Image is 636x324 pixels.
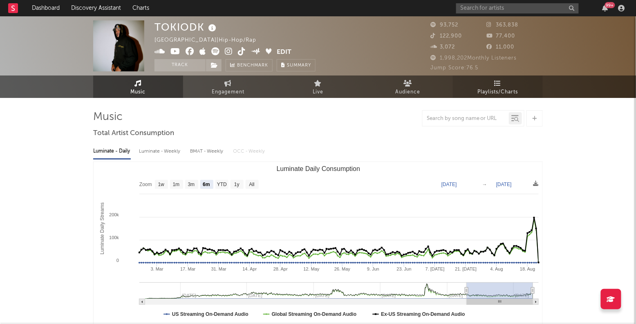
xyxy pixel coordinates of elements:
span: Music [131,87,146,97]
div: [GEOGRAPHIC_DATA] | Hip-Hop/Rap [155,36,266,45]
span: Playlists/Charts [478,87,518,97]
text: 4. Aug [490,266,503,271]
input: Search by song name or URL [423,115,509,122]
text: 1w [158,182,165,188]
button: Summary [277,59,316,71]
span: 122,900 [430,33,462,39]
span: 93,752 [430,22,458,28]
span: 1,998,202 Monthly Listeners [430,55,517,61]
span: Total Artist Consumption [93,129,174,138]
text: 0 [116,258,119,263]
text: → [482,182,487,187]
text: 18. Aug [520,266,535,271]
a: Music [93,75,183,98]
a: Engagement [183,75,273,98]
text: 26. May [334,266,351,271]
text: 28. Apr [273,266,288,271]
button: Track [155,59,206,71]
a: Playlists/Charts [453,75,543,98]
span: Live [313,87,323,97]
text: 12. May [303,266,320,271]
span: Audience [396,87,421,97]
text: US Streaming On-Demand Audio [172,311,249,317]
input: Search for artists [456,3,579,13]
a: Audience [363,75,453,98]
text: Global Streaming On-Demand Audio [272,311,357,317]
text: 17. Mar [180,266,196,271]
span: Benchmark [237,61,268,71]
div: Luminate - Weekly [139,144,182,158]
text: 200k [109,212,119,217]
span: Summary [287,63,311,68]
text: 14. Apr [242,266,257,271]
text: Ex-US Streaming On-Demand Audio [381,311,465,317]
text: [DATE] [441,182,457,187]
text: 23. Jun [397,266,412,271]
text: 3. Mar [151,266,164,271]
a: Benchmark [226,59,273,71]
div: Luminate - Daily [93,144,131,158]
button: 99+ [602,5,608,11]
text: YTD [217,182,227,188]
text: 9. Jun [367,266,379,271]
span: 11,000 [487,44,515,50]
text: 7. [DATE] [425,266,445,271]
span: 3,072 [430,44,455,50]
text: 1m [173,182,180,188]
span: 363,838 [487,22,519,28]
text: 21. [DATE] [455,266,477,271]
text: 1y [234,182,240,188]
div: 99 + [605,2,615,8]
span: 77,400 [487,33,515,39]
text: Luminate Daily Streams [99,202,105,254]
text: 100k [109,235,119,240]
text: All [249,182,254,188]
div: BMAT - Weekly [190,144,225,158]
a: Live [273,75,363,98]
text: 31. Mar [211,266,227,271]
text: 3m [188,182,195,188]
span: Engagement [212,87,244,97]
div: TOKIODK [155,20,218,34]
text: Luminate Daily Consumption [277,165,361,172]
text: [DATE] [496,182,512,187]
text: 6m [203,182,210,188]
span: Jump Score: 76.5 [430,65,478,71]
text: Zoom [139,182,152,188]
button: Edit [277,47,292,58]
